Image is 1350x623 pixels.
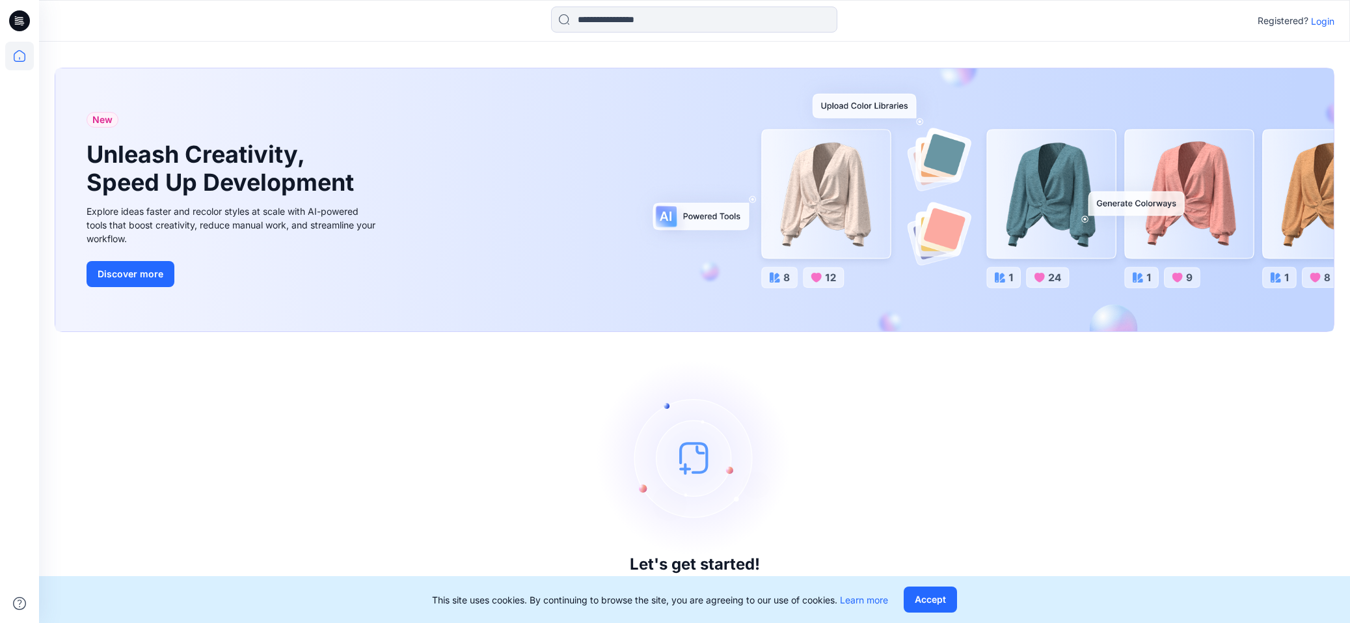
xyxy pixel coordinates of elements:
a: Discover more [87,261,379,287]
h3: Let's get started! [630,555,760,574]
p: Login [1311,14,1334,28]
button: Discover more [87,261,174,287]
a: Learn more [840,594,888,605]
p: This site uses cookies. By continuing to browse the site, you are agreeing to our use of cookies. [432,593,888,607]
img: empty-state-image.svg [597,360,792,555]
h1: Unleash Creativity, Speed Up Development [87,141,360,197]
div: Explore ideas faster and recolor styles at scale with AI-powered tools that boost creativity, red... [87,204,379,245]
p: Registered? [1258,13,1308,29]
span: New [92,112,113,128]
button: Accept [904,587,957,613]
